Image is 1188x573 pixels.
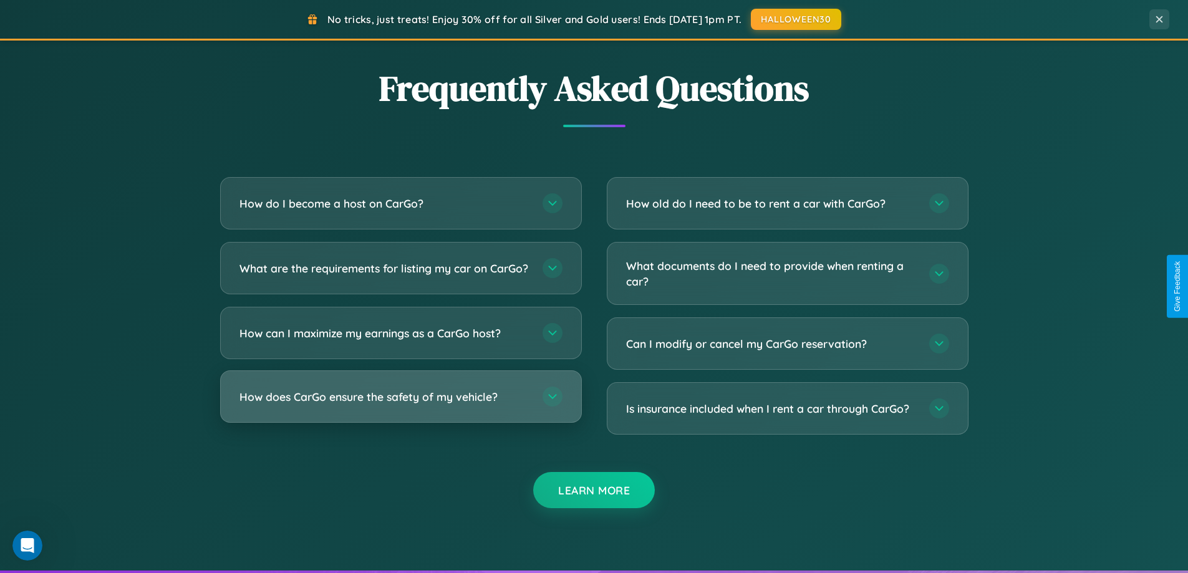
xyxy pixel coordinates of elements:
button: Learn More [533,472,655,508]
div: Give Feedback [1173,261,1182,312]
h3: How does CarGo ensure the safety of my vehicle? [239,389,530,405]
h3: How old do I need to be to rent a car with CarGo? [626,196,917,211]
h2: Frequently Asked Questions [220,64,968,112]
h3: What documents do I need to provide when renting a car? [626,258,917,289]
iframe: Intercom live chat [12,531,42,561]
h3: Is insurance included when I rent a car through CarGo? [626,401,917,417]
h3: How do I become a host on CarGo? [239,196,530,211]
h3: How can I maximize my earnings as a CarGo host? [239,325,530,341]
button: HALLOWEEN30 [751,9,841,30]
h3: Can I modify or cancel my CarGo reservation? [626,336,917,352]
h3: What are the requirements for listing my car on CarGo? [239,261,530,276]
span: No tricks, just treats! Enjoy 30% off for all Silver and Gold users! Ends [DATE] 1pm PT. [327,13,741,26]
